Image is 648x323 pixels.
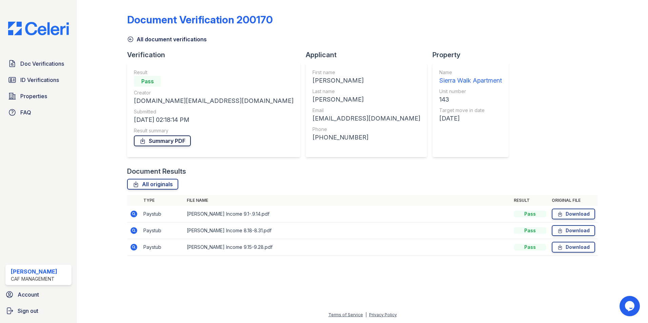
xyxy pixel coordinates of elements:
[134,76,161,87] div: Pass
[5,106,72,119] a: FAQ
[3,304,74,318] a: Sign out
[184,222,511,239] td: [PERSON_NAME] Income 8.18-8.31.pdf
[5,57,72,70] a: Doc Verifications
[127,50,306,60] div: Verification
[511,195,549,206] th: Result
[312,114,420,123] div: [EMAIL_ADDRESS][DOMAIN_NAME]
[134,127,293,134] div: Result summary
[3,22,74,35] img: CE_Logo_Blue-a8612792a0a2168367f1c8372b55b34899dd931a85d93a1a3d3e32e68fde9ad4.png
[514,211,546,217] div: Pass
[134,108,293,115] div: Submitted
[439,107,502,114] div: Target move in date
[184,206,511,222] td: [PERSON_NAME] Income 9.1-.9.14.pdf
[184,239,511,256] td: [PERSON_NAME] Income 9.15-9.28.pdf
[552,242,595,253] a: Download
[439,69,502,85] a: Name Sierra Walk Apartment
[11,276,57,282] div: CAF Management
[365,312,367,317] div: |
[20,76,59,84] span: ID Verifications
[134,115,293,125] div: [DATE] 02:18:14 PM
[127,14,273,26] div: Document Verification 200170
[11,267,57,276] div: [PERSON_NAME]
[127,179,178,190] a: All originals
[306,50,432,60] div: Applicant
[5,73,72,87] a: ID Verifications
[20,108,31,116] span: FAQ
[141,195,184,206] th: Type
[134,135,191,146] a: Summary PDF
[312,133,420,142] div: [PHONE_NUMBER]
[439,76,502,85] div: Sierra Walk Apartment
[514,227,546,234] div: Pass
[18,307,38,315] span: Sign out
[312,107,420,114] div: Email
[184,195,511,206] th: File name
[439,95,502,104] div: 143
[20,60,64,68] span: Doc Verifications
[5,89,72,103] a: Properties
[127,167,186,176] div: Document Results
[312,69,420,76] div: First name
[514,244,546,251] div: Pass
[20,92,47,100] span: Properties
[552,225,595,236] a: Download
[3,288,74,301] a: Account
[141,239,184,256] td: Paystub
[18,290,39,299] span: Account
[312,126,420,133] div: Phone
[552,209,595,219] a: Download
[439,88,502,95] div: Unit number
[439,114,502,123] div: [DATE]
[141,206,184,222] td: Paystub
[127,35,207,43] a: All document verifications
[439,69,502,76] div: Name
[312,88,420,95] div: Last name
[312,76,420,85] div: [PERSON_NAME]
[549,195,598,206] th: Original file
[134,89,293,96] div: Creator
[328,312,363,317] a: Terms of Service
[369,312,397,317] a: Privacy Policy
[620,296,641,316] iframe: chat widget
[134,69,293,76] div: Result
[432,50,514,60] div: Property
[134,96,293,106] div: [DOMAIN_NAME][EMAIL_ADDRESS][DOMAIN_NAME]
[141,222,184,239] td: Paystub
[312,95,420,104] div: [PERSON_NAME]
